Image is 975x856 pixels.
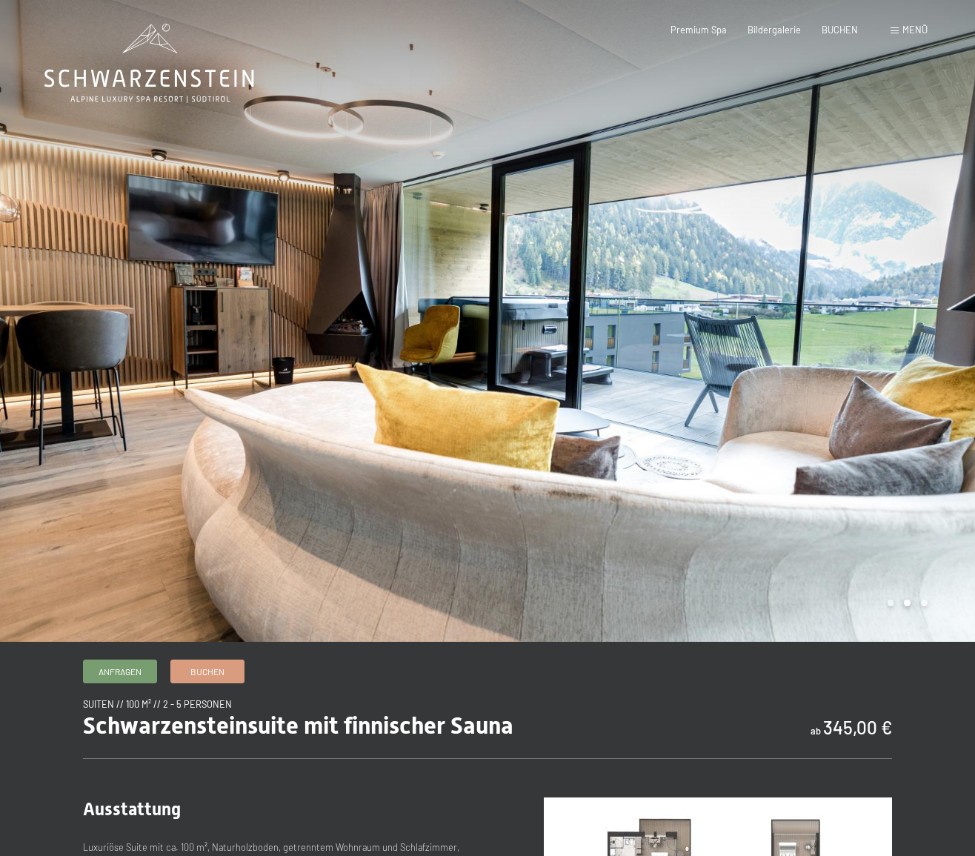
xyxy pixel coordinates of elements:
a: Premium Spa [670,24,727,36]
a: BUCHEN [822,24,858,36]
a: Bildergalerie [748,24,801,36]
span: Ausstattung [83,799,181,820]
span: Buchen [190,666,224,678]
b: 345,00 € [823,717,892,738]
span: Menü [902,24,928,36]
span: Anfragen [99,666,142,678]
span: Schwarzensteinsuite mit finnischer Sauna [83,711,513,740]
span: ab [811,725,821,737]
a: Buchen [171,660,244,683]
span: Suiten // 100 m² // 2 - 5 Personen [83,698,232,710]
a: Anfragen [84,660,156,683]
